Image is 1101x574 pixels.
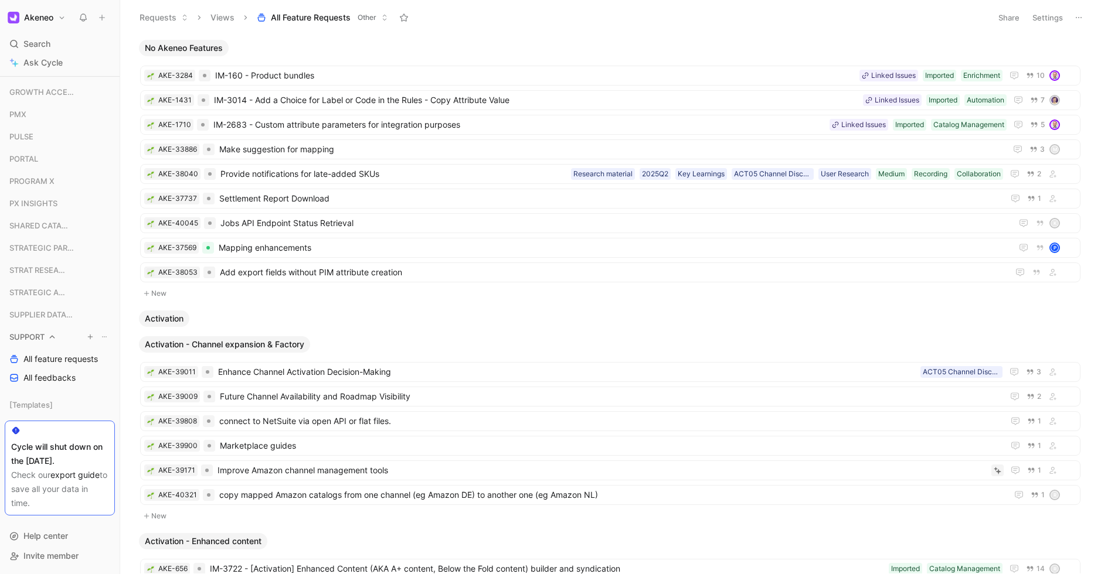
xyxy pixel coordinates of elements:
a: All feature requests [5,350,115,368]
div: [Templates] [5,396,115,414]
div: Key Learnings [678,168,725,180]
div: Linked Issues [871,70,916,81]
span: 5 [1041,121,1045,128]
div: Imported [895,119,924,131]
button: Share [993,9,1025,26]
button: 🌱 [147,121,155,129]
div: SHARED CATALOGS [5,217,115,234]
span: PX INSIGHTS [9,197,57,209]
div: PMX [5,105,115,123]
div: ACT05 Channel Discovery Improvem [923,366,1000,378]
span: IM-2683 - Custom attribute parameters for integration purposes [213,118,825,132]
div: AKE-1710 [158,119,191,131]
button: 3 [1024,365,1044,378]
button: 3 [1027,143,1047,156]
span: 3 [1037,368,1041,375]
img: avatar [1051,121,1059,129]
img: 🌱 [147,467,154,474]
span: IM-160 - Product bundles [215,69,855,83]
div: Enrichment [963,70,1000,81]
div: No Akeneo FeaturesNew [134,40,1086,301]
button: Settings [1027,9,1068,26]
img: 🌱 [147,146,154,153]
a: 🌱AKE-33886Make suggestion for mapping3M [140,139,1080,159]
span: SUPPORT [9,331,45,343]
button: 🌱 [147,244,155,252]
span: STRATEGIC PARTNERSHIP [9,242,74,254]
a: Ask Cycle [5,54,115,71]
div: PORTAL [5,150,115,171]
div: AKE-39171 [158,464,195,476]
span: Ask Cycle [23,56,63,70]
button: 1 [1025,464,1044,477]
div: AKE-38040 [158,168,198,180]
h1: Akeneo [24,12,53,23]
span: Activation - Enhanced content [145,535,261,547]
span: Mapping enhancements [219,241,1007,255]
div: STRATEGIC PARTNERSHIP [5,239,115,257]
div: STRAT RESEARCH [5,261,115,282]
button: 2 [1024,390,1044,403]
span: 1 [1038,195,1041,202]
button: 2 [1024,168,1044,180]
span: PORTAL [9,153,38,165]
div: Linked Issues [841,119,886,131]
button: 🌱 [147,145,155,153]
a: 🌱AKE-38053Add export fields without PIM attribute creation [140,262,1080,282]
button: Activation [139,310,189,327]
span: Jobs API Endpoint Status Retrieval [220,216,1007,230]
span: 2 [1037,393,1041,400]
div: STRATEGIC PARTNERSHIP [5,239,115,260]
div: 🌱 [147,392,155,401]
button: 🌱 [147,565,155,573]
span: 1 [1038,442,1041,449]
div: Activation - Channel expansion & FactoryNew [134,336,1086,524]
span: Make suggestion for mapping [219,142,1001,156]
div: PULSE [5,128,115,149]
div: SUPPLIER DATA MANAGER [5,306,115,327]
div: PX INSIGHTS [5,194,115,212]
a: 🌱AKE-39900Marketplace guides1 [140,436,1080,456]
div: 🌱 [147,71,155,80]
div: PMX [5,105,115,127]
button: 🌱 [147,194,155,203]
div: 🌱 [147,96,155,104]
button: 1 [1025,192,1044,205]
div: R [1051,565,1059,573]
button: 🌱 [147,442,155,450]
span: STRAT RESEARCH [9,264,69,276]
a: All feedbacks [5,369,115,387]
div: 🌱 [147,417,155,425]
span: 1 [1038,418,1041,425]
div: R [1051,491,1059,499]
span: Future Channel Availability and Roadmap Visibility [220,389,998,404]
a: 🌱AKE-37737Settlement Report Download1 [140,189,1080,209]
span: connect to NetSuite via open API or flat files. [219,414,999,428]
span: 1 [1041,491,1045,498]
div: AKE-3284 [158,70,193,81]
span: Activation - Channel expansion & Factory [145,339,304,350]
div: SUPPLIER DATA MANAGER [5,306,115,323]
span: Invite member [23,551,79,561]
img: 🌱 [147,245,154,252]
img: 🌱 [147,220,154,227]
span: 2 [1037,170,1041,177]
span: All feature requests [23,353,98,365]
a: 🌱AKE-39808connect to NetSuite via open API or flat files.1 [140,411,1080,431]
div: Automation [967,94,1004,106]
div: Cycle will shut down on the [DATE]. [11,440,108,468]
img: 🌱 [147,566,154,573]
img: 🌱 [147,394,154,401]
span: Activation [145,313,183,324]
span: SUPPLIER DATA MANAGER [9,309,74,320]
div: Imported [929,94,957,106]
div: 🌱 [147,170,155,178]
div: Help center [5,527,115,545]
div: Activation [134,310,1086,327]
div: PORTAL [5,150,115,168]
button: New [139,286,1082,300]
div: 🌱 [147,491,155,499]
img: avatar [1051,71,1059,80]
div: K [1051,219,1059,227]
